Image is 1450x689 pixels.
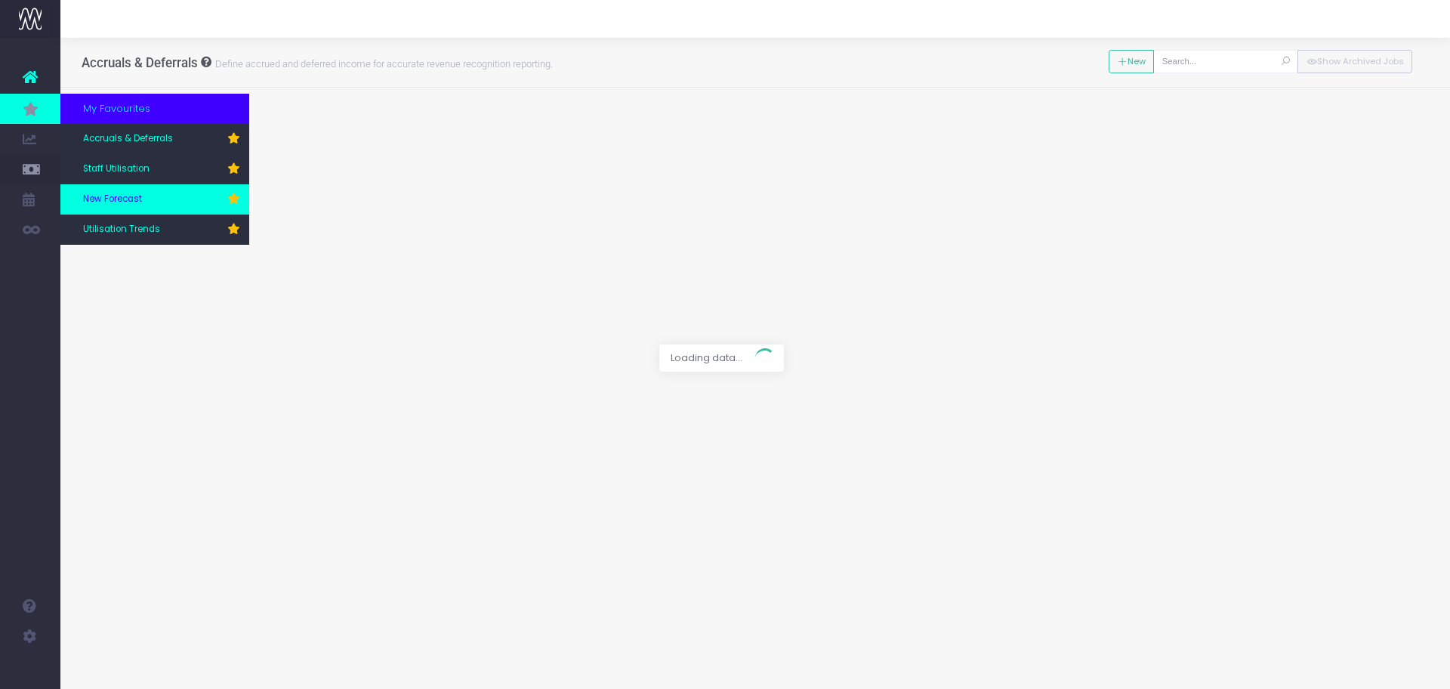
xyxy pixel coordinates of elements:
span: Accruals & Deferrals [83,132,173,146]
span: Loading data... [659,344,754,372]
a: Utilisation Trends [60,215,249,245]
a: New Forecast [60,184,249,215]
span: Staff Utilisation [83,162,150,176]
img: images/default_profile_image.png [19,659,42,681]
span: Utilisation Trends [83,223,160,236]
input: Search... [1153,50,1298,73]
a: Accruals & Deferrals [60,124,249,154]
a: Staff Utilisation [60,154,249,184]
span: New Forecast [83,193,142,206]
button: New [1109,50,1155,73]
span: My Favourites [83,101,150,116]
button: Show Archived Jobs [1297,50,1412,73]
